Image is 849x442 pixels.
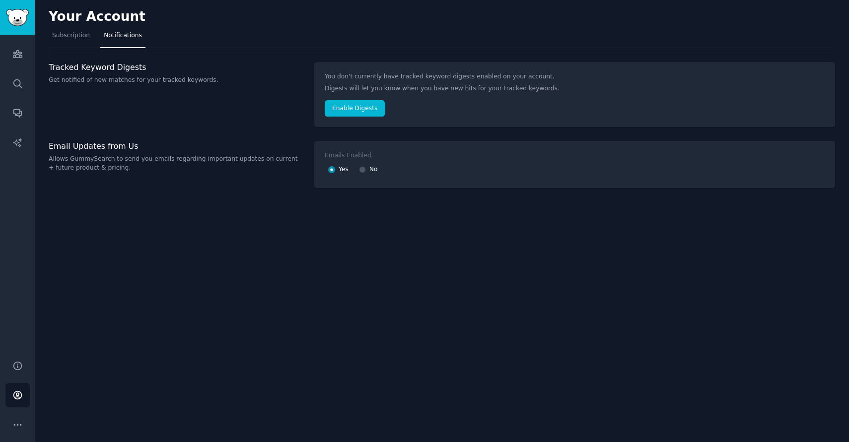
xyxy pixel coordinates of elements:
a: Subscription [49,28,93,48]
img: GummySearch logo [6,9,29,26]
span: Subscription [52,31,90,40]
h2: Your Account [49,9,145,25]
button: Enable Digests [325,100,385,117]
span: Notifications [104,31,142,40]
p: Digests will let you know when you have new hits for your tracked keywords. [325,84,825,93]
h3: Email Updates from Us [49,141,304,151]
span: Yes [339,165,349,174]
div: Emails Enabled [325,151,371,160]
p: You don't currently have tracked keyword digests enabled on your account. [325,72,825,81]
h3: Tracked Keyword Digests [49,62,304,72]
p: Allows GummySearch to send you emails regarding important updates on current + future product & p... [49,155,304,172]
p: Get notified of new matches for your tracked keywords. [49,76,304,85]
a: Notifications [100,28,145,48]
span: No [369,165,378,174]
